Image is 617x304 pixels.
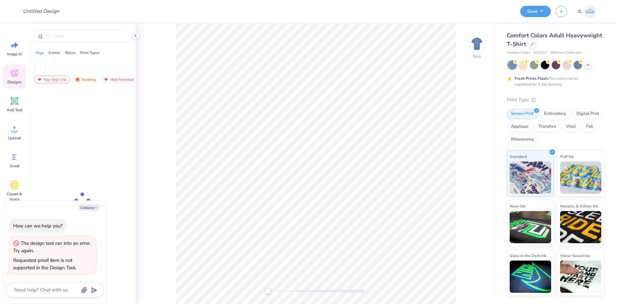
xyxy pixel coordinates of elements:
[510,252,546,259] span: Glow in the Dark Ink
[103,77,109,82] img: most_fav.gif
[7,79,22,85] span: Designs
[582,122,597,132] div: Foil
[540,109,570,119] div: Embroidery
[510,161,551,194] img: Standard
[510,153,527,160] span: Standard
[507,50,531,56] span: Comfort Colors
[550,50,583,56] span: Minimum Order: 24 +
[514,76,549,81] strong: Fresh Prints Flash:
[578,8,582,15] span: JL
[507,135,538,144] div: Rhinestones
[7,107,22,113] span: Add Text
[510,261,551,293] img: Glow in the Dark Ink
[520,6,551,17] button: Save
[49,50,60,56] div: Events
[13,223,63,229] div: How can we help you?
[37,77,42,82] img: most_fav.gif
[507,96,604,104] div: Print Type
[78,204,100,211] button: Collapse
[534,122,560,132] div: Transfers
[13,257,76,271] div: Requested proof item is not supported in the Design Tool.
[572,109,604,119] div: Digital Print
[560,261,602,293] img: Water based Ink
[101,76,137,83] div: Most Favorited
[510,203,525,209] span: Neon Ink
[560,203,598,209] span: Metallic & Glitter Ink
[510,211,551,243] img: Neon Ink
[562,122,580,132] div: Vinyl
[534,50,547,56] span: # C1717
[514,76,594,87] div: This color can be expedited for 5 day delivery.
[507,32,602,48] span: Comfort Colors Adult Heavyweight T-Shirt
[13,240,91,254] div: The design tool ran into an error. Try again.
[80,50,100,56] div: Print Types
[507,122,532,132] div: Applique
[72,76,99,83] div: Trending
[18,5,65,18] input: Untitled Design
[575,5,599,18] a: JL
[507,109,538,119] div: Screen Print
[470,37,483,50] img: Back
[560,161,602,194] img: Puff Ink
[7,51,22,57] span: Image AI
[8,135,21,141] span: Upload
[560,211,602,243] img: Metallic & Glitter Ink
[10,163,20,169] span: Greek
[265,288,271,294] div: Accessibility label
[560,252,590,259] span: Water based Ink
[34,76,70,83] div: Your Org's Fav
[75,77,80,82] img: trending.gif
[584,5,596,18] img: Jairo Laqui
[44,33,127,39] input: Try "Alpha"
[65,50,76,56] div: Styles
[473,53,481,59] div: Back
[560,153,574,160] span: Puff Ink
[35,50,44,56] div: Orgs
[4,191,25,202] span: Clipart & logos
